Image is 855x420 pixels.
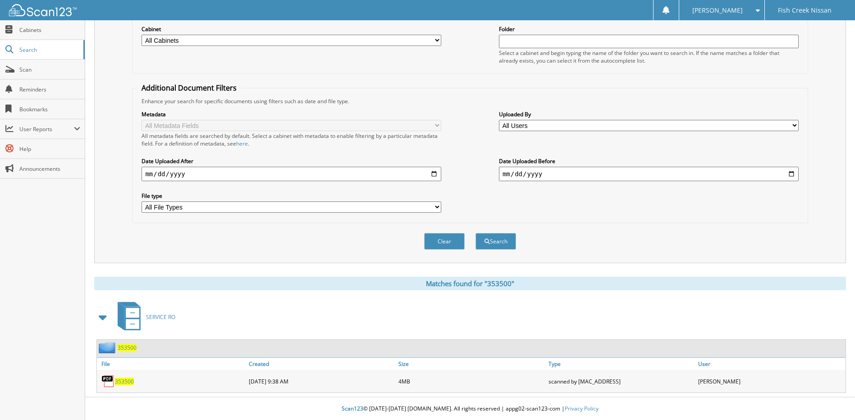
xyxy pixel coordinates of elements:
div: Select a cabinet and begin typing the name of the folder you want to search in. If the name match... [499,49,799,64]
a: User [696,358,846,370]
span: Announcements [19,165,80,173]
div: scanned by [MAC_ADDRESS] [546,372,696,390]
span: Search [19,46,79,54]
img: PDF.png [101,374,115,388]
iframe: Chat Widget [810,377,855,420]
label: Date Uploaded After [142,157,441,165]
span: SERVICE RO [146,313,175,321]
input: start [142,167,441,181]
a: File [97,358,247,370]
img: scan123-logo-white.svg [9,4,77,16]
span: Cabinets [19,26,80,34]
label: Metadata [142,110,441,118]
a: Size [396,358,546,370]
a: 353500 [115,378,134,385]
div: Matches found for "353500" [94,277,846,290]
label: Cabinet [142,25,441,33]
span: User Reports [19,125,74,133]
a: SERVICE RO [112,299,175,335]
button: Search [476,233,516,250]
label: File type [142,192,441,200]
a: Created [247,358,396,370]
span: Scan123 [342,405,363,412]
div: All metadata fields are searched by default. Select a cabinet with metadata to enable filtering b... [142,132,441,147]
a: Type [546,358,696,370]
div: [PERSON_NAME] [696,372,846,390]
a: Privacy Policy [565,405,599,412]
img: folder2.png [99,342,118,353]
button: Clear [424,233,465,250]
label: Date Uploaded Before [499,157,799,165]
legend: Additional Document Filters [137,83,241,93]
span: Help [19,145,80,153]
a: 353500 [118,344,137,352]
span: Fish Creek Nissan [778,8,832,13]
label: Folder [499,25,799,33]
span: [PERSON_NAME] [692,8,743,13]
div: [DATE] 9:38 AM [247,372,396,390]
div: Enhance your search for specific documents using filters such as date and file type. [137,97,803,105]
a: here [236,140,248,147]
label: Uploaded By [499,110,799,118]
span: Reminders [19,86,80,93]
span: Scan [19,66,80,73]
input: end [499,167,799,181]
div: 4MB [396,372,546,390]
span: Bookmarks [19,105,80,113]
div: © [DATE]-[DATE] [DOMAIN_NAME]. All rights reserved | appg02-scan123-com | [85,398,855,420]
